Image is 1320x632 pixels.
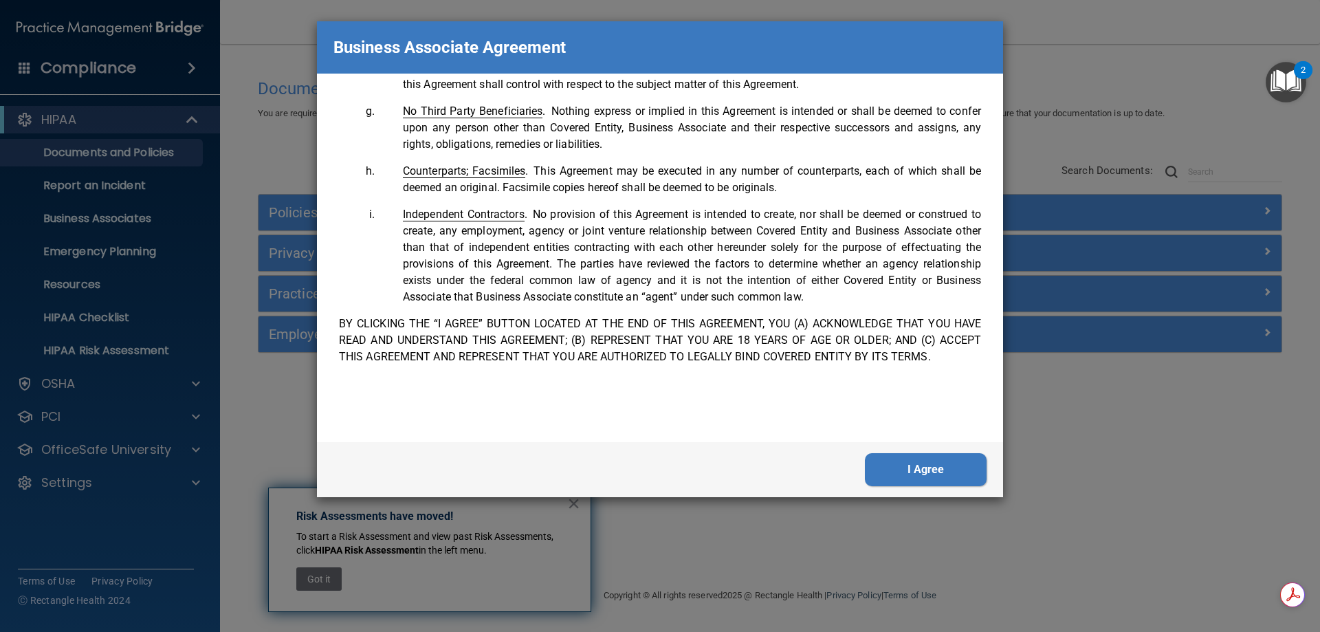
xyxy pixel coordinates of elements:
li: This Agreement may be executed in any number of counterparts, each of which shall be deemed an or... [377,163,981,196]
span: Independent Contractors [403,208,525,221]
div: 2 [1301,70,1306,88]
p: BY CLICKING THE “I AGREE” BUTTON LOCATED AT THE END OF THIS AGREEMENT, YOU (A) ACKNOWLEDGE THAT Y... [339,316,981,365]
li: Nothing express or implied in this Agreement is intended or shall be deemed to confer upon any pe... [377,103,981,153]
span: . [403,208,527,221]
button: Open Resource Center, 2 new notifications [1266,62,1306,102]
span: . [403,105,546,118]
span: Counterparts; Facsimiles [403,164,525,178]
li: No provision of this Agreement is intended to create, nor shall be deemed or construed to create,... [377,206,981,305]
p: Business Associate Agreement [333,32,566,63]
span: . [403,164,528,177]
button: I Agree [865,453,987,486]
span: No Third Party Beneficiaries [403,105,542,118]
